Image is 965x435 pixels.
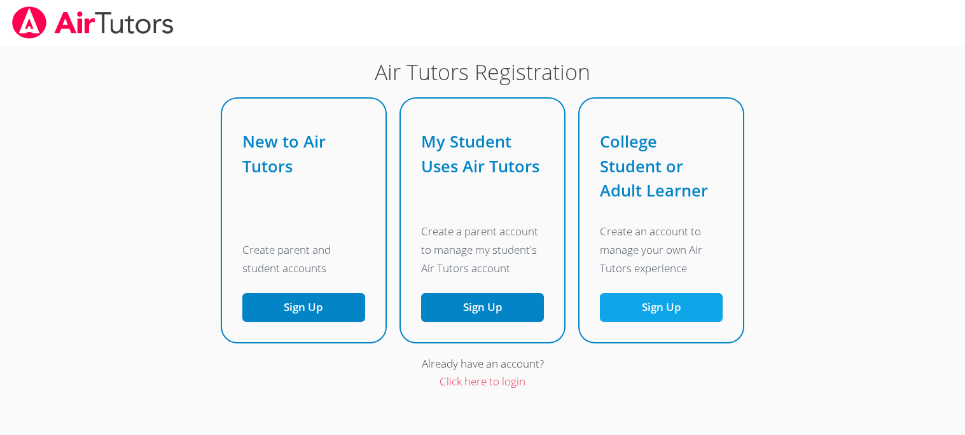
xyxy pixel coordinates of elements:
h2: New to Air Tutors [242,129,365,178]
div: Already have an account? [222,355,743,373]
a: Sign Up [421,293,544,322]
h1: Air Tutors Registration [222,56,743,88]
a: Click here to login [440,374,525,389]
img: airtutors_banner-c4298cdbf04f3fff15de1276eac7730deb9818008684d7c2e4769d2f7ddbe033.png [11,6,175,39]
p: Create parent and student accounts [242,241,365,278]
h2: My Student Uses [421,129,544,178]
p: Create an account to manage your own Air Tutors experience [600,223,723,278]
button: Sign Up [242,293,365,322]
span: Air Tutors [462,155,539,177]
h2: College Student or Adult Learner [600,129,723,202]
p: Create a parent account to manage my student's Air Tutors account [421,223,544,278]
button: Sign Up [600,293,723,322]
